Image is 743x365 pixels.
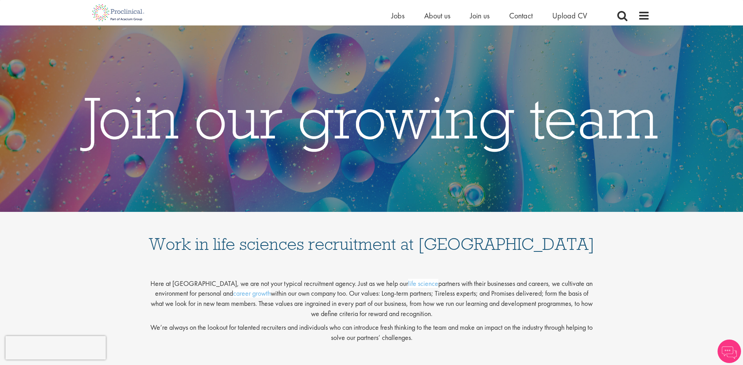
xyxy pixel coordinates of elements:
[391,11,405,21] a: Jobs
[5,336,106,360] iframe: reCAPTCHA
[408,279,438,288] a: life science
[470,11,490,21] a: Join us
[718,340,741,363] img: Chatbot
[424,11,450,21] a: About us
[233,289,271,298] a: career growth
[148,322,595,342] p: We’re always on the lookout for talented recruiters and individuals who can introduce fresh think...
[148,220,595,253] h1: Work in life sciences recruitment at [GEOGRAPHIC_DATA]
[552,11,587,21] a: Upload CV
[509,11,533,21] a: Contact
[148,272,595,319] p: Here at [GEOGRAPHIC_DATA], we are not your typical recruitment agency. Just as we help our partne...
